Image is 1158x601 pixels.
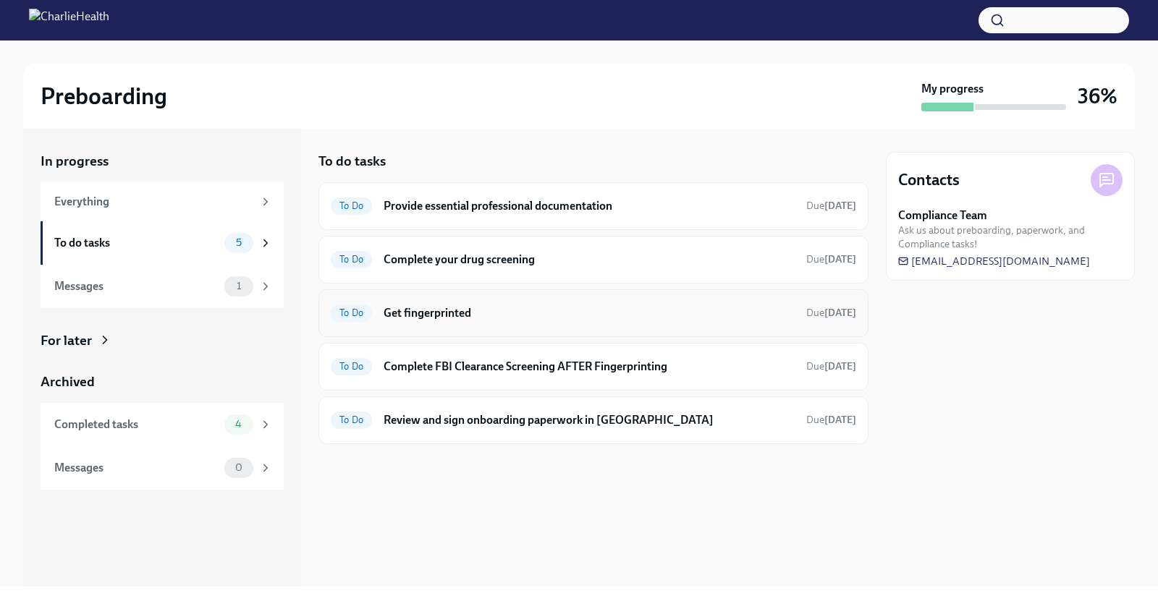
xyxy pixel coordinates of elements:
[54,278,219,294] div: Messages
[41,446,284,490] a: Messages0
[898,254,1090,268] a: [EMAIL_ADDRESS][DOMAIN_NAME]
[331,361,372,372] span: To Do
[41,182,284,221] a: Everything
[331,200,372,211] span: To Do
[824,414,856,426] strong: [DATE]
[41,331,92,350] div: For later
[824,200,856,212] strong: [DATE]
[806,306,856,320] span: September 29th, 2025 09:00
[384,359,795,375] h6: Complete FBI Clearance Screening AFTER Fingerprinting
[41,265,284,308] a: Messages1
[29,9,109,32] img: CharlieHealth
[806,414,856,426] span: Due
[806,199,856,213] span: September 28th, 2025 09:00
[384,305,795,321] h6: Get fingerprinted
[1078,83,1117,109] h3: 36%
[41,82,167,111] h2: Preboarding
[227,237,250,248] span: 5
[806,307,856,319] span: Due
[806,200,856,212] span: Due
[824,253,856,265] strong: [DATE]
[331,355,856,378] a: To DoComplete FBI Clearance Screening AFTER FingerprintingDue[DATE]
[54,194,253,210] div: Everything
[921,81,984,97] strong: My progress
[824,360,856,372] strong: [DATE]
[41,152,284,171] a: In progress
[331,254,372,265] span: To Do
[898,169,960,191] h4: Contacts
[824,307,856,319] strong: [DATE]
[54,235,219,251] div: To do tasks
[54,417,219,432] div: Completed tasks
[41,331,284,350] a: For later
[331,302,856,325] a: To DoGet fingerprintedDue[DATE]
[898,208,987,223] strong: Compliance Team
[331,195,856,218] a: To DoProvide essential professional documentationDue[DATE]
[331,248,856,271] a: To DoComplete your drug screeningDue[DATE]
[41,221,284,265] a: To do tasks5
[898,223,1123,251] span: Ask us about preboarding, paperwork, and Compliance tasks!
[54,460,219,476] div: Messages
[41,403,284,446] a: Completed tasks4
[228,281,250,291] span: 1
[806,359,856,373] span: October 2nd, 2025 09:00
[41,372,284,391] a: Archived
[384,412,795,428] h6: Review and sign onboarding paperwork in [GEOGRAPHIC_DATA]
[331,307,372,318] span: To Do
[227,419,250,430] span: 4
[331,414,372,425] span: To Do
[806,413,856,427] span: October 2nd, 2025 09:00
[384,198,795,214] h6: Provide essential professional documentation
[384,252,795,268] h6: Complete your drug screening
[331,409,856,432] a: To DoReview and sign onboarding paperwork in [GEOGRAPHIC_DATA]Due[DATE]
[806,252,856,266] span: September 29th, 2025 09:00
[806,360,856,372] span: Due
[806,253,856,265] span: Due
[227,462,251,473] span: 0
[318,152,386,171] h5: To do tasks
